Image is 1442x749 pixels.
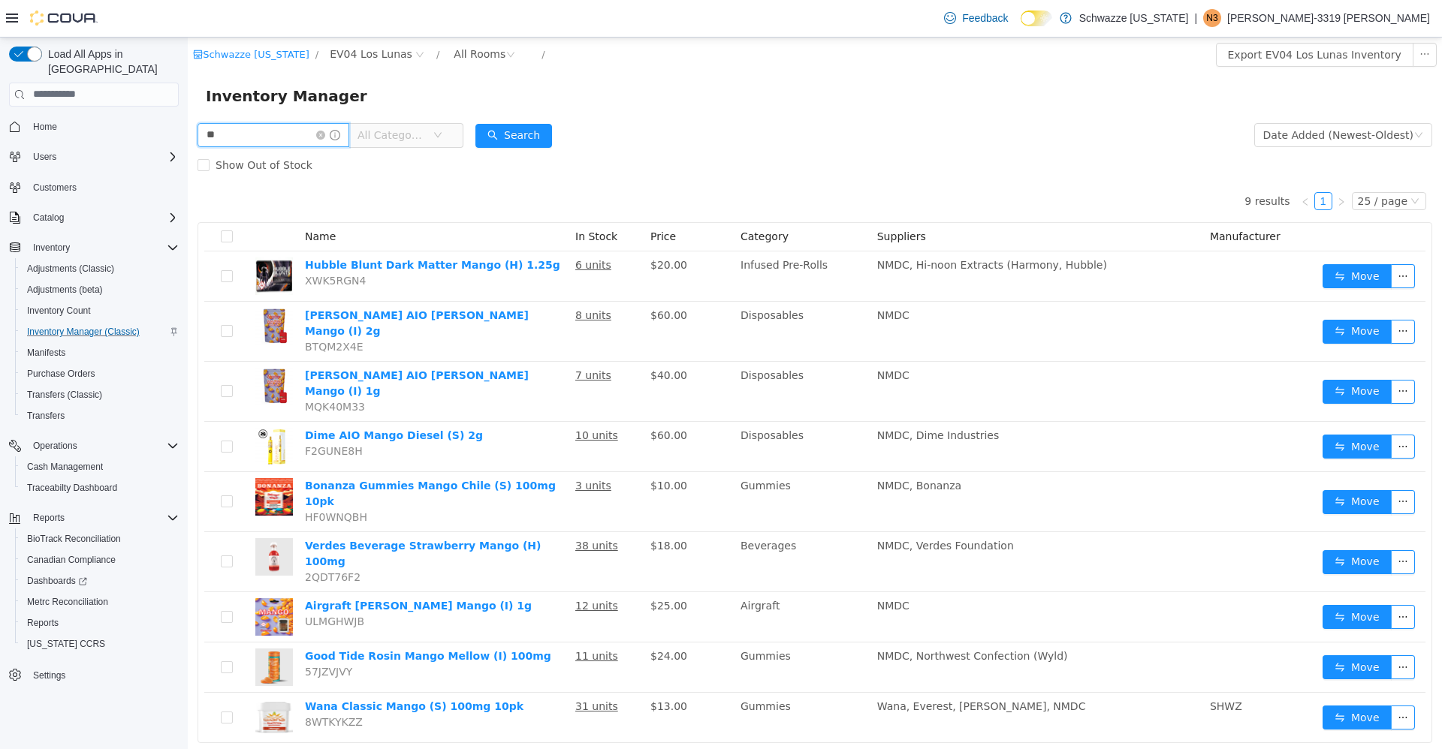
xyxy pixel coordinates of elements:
[21,302,97,320] a: Inventory Count
[15,321,185,342] button: Inventory Manager (Classic)
[21,635,111,653] a: [US_STATE] CCRS
[1075,86,1226,109] div: Date Added (Newest-Oldest)
[68,441,105,478] img: Bonanza Gummies Mango Chile (S) 100mg 10pk hero shot
[1127,155,1144,172] a: 1
[27,437,179,455] span: Operations
[21,344,179,362] span: Manifests
[246,93,255,104] i: icon: down
[1135,668,1204,692] button: icon: swapMove
[27,209,70,227] button: Catalog
[27,284,103,296] span: Adjustments (beta)
[388,221,424,233] u: 6 units
[1135,227,1204,251] button: icon: swapMove
[1203,9,1221,27] div: Noe-3319 Gonzales
[3,237,185,258] button: Inventory
[3,507,185,528] button: Reports
[170,90,238,105] span: All Categories
[27,482,117,494] span: Traceabilty Dashboard
[266,5,318,28] div: All Rooms
[21,479,179,497] span: Traceabilty Dashboard
[15,633,185,654] button: [US_STATE] CCRS
[68,501,105,538] img: Verdes Beverage Strawberry Mango (H) 100mg hero shot
[1227,9,1430,27] p: [PERSON_NAME]-3319 [PERSON_NAME]
[21,260,120,278] a: Adjustments (Classic)
[553,193,601,205] span: Category
[33,440,77,452] span: Operations
[5,12,15,22] i: icon: shop
[117,193,148,205] span: Name
[689,221,919,233] span: NMDC, Hi-noon Extracts (Harmony, Hubble)
[27,305,91,317] span: Inventory Count
[15,612,185,633] button: Reports
[27,239,179,257] span: Inventory
[27,239,76,257] button: Inventory
[547,555,683,605] td: Airgraft
[15,477,185,498] button: Traceabilty Dashboard
[1079,9,1189,27] p: Schwazze [US_STATE]
[27,347,65,359] span: Manifests
[1127,155,1145,173] li: 1
[27,509,179,527] span: Reports
[117,663,336,675] a: Wana Classic Mango (S) 100mg 10pk
[117,332,341,359] a: [PERSON_NAME] AIO [PERSON_NAME] Mango (I) 1g
[547,384,683,435] td: Disposables
[27,666,71,684] a: Settings
[388,272,424,284] u: 8 units
[27,437,83,455] button: Operations
[27,638,105,650] span: [US_STATE] CCRS
[21,458,109,476] a: Cash Management
[21,530,179,548] span: BioTrack Reconciliation
[21,281,179,299] span: Adjustments (beta)
[21,323,146,341] a: Inventory Manager (Classic)
[1135,567,1204,591] button: icon: swapMove
[689,562,722,574] span: NMDC
[689,272,722,284] span: NMDC
[1203,567,1227,591] button: icon: ellipsis
[27,617,59,629] span: Reports
[463,612,499,624] span: $24.00
[21,323,179,341] span: Inventory Manager (Classic)
[33,512,65,524] span: Reports
[117,612,364,624] a: Good Tide Rosin Mango Mellow (I) 100mg
[3,435,185,456] button: Operations
[15,384,185,405] button: Transfers (Classic)
[1203,668,1227,692] button: icon: ellipsis
[689,442,774,454] span: NMDC, Bonanza
[27,596,108,608] span: Metrc Reconciliation
[21,365,101,383] a: Purchase Orders
[1109,155,1127,173] li: Previous Page
[463,221,499,233] span: $20.00
[1170,155,1220,172] div: 25 / page
[1203,618,1227,642] button: icon: ellipsis
[27,368,95,380] span: Purchase Orders
[21,344,71,362] a: Manifests
[27,118,63,136] a: Home
[117,221,373,233] a: Hubble Blunt Dark Matter Mango (H) 1.25g
[547,435,683,495] td: Gummies
[547,214,683,264] td: Infused Pre-Rolls
[354,11,357,23] span: /
[21,593,114,611] a: Metrc Reconciliation
[33,242,70,254] span: Inventory
[1225,5,1249,29] button: icon: ellipsis
[21,281,109,299] a: Adjustments (beta)
[21,302,179,320] span: Inventory Count
[21,260,179,278] span: Adjustments (Classic)
[689,392,811,404] span: NMDC, Dime Industries
[1226,93,1235,104] i: icon: down
[21,551,179,569] span: Canadian Compliance
[1145,155,1163,173] li: Next Page
[117,237,178,249] span: XWK5RGN4
[1022,663,1054,675] span: SHWZ
[27,179,83,197] a: Customers
[68,661,105,699] img: Wana Classic Mango (S) 100mg 10pk hero shot
[1203,342,1227,366] button: icon: ellipsis
[463,193,488,205] span: Price
[3,207,185,228] button: Catalog
[68,390,105,428] img: Dime AIO Mango Diesel (S) 2g hero shot
[547,264,683,324] td: Disposables
[21,365,179,383] span: Purchase Orders
[27,209,179,227] span: Catalog
[1021,26,1021,27] span: Dark Mode
[1135,618,1204,642] button: icon: swapMove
